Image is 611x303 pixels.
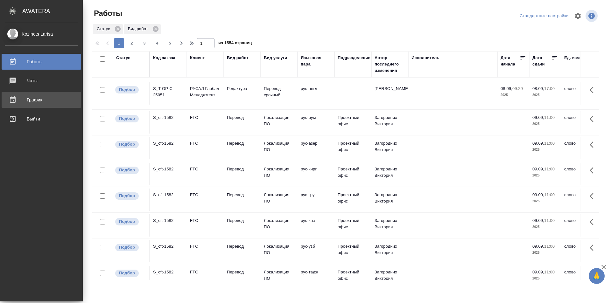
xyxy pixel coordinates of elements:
[532,92,558,98] p: 2025
[518,11,570,21] div: split button
[127,38,137,48] button: 2
[561,111,598,134] td: слово
[532,115,544,120] p: 09.09,
[264,86,294,98] p: Перевод срочный
[165,38,175,48] button: 5
[532,275,558,282] p: 2025
[227,114,257,121] p: Перевод
[338,55,370,61] div: Подразделение
[190,55,205,61] div: Клиент
[501,86,512,91] p: 08.09,
[227,269,257,275] p: Перевод
[334,214,371,237] td: Проектный офис
[586,137,601,152] button: Здесь прячутся важные кнопки
[561,82,598,105] td: слово
[298,163,334,185] td: рус-кирг
[532,244,544,249] p: 09.09,
[298,240,334,262] td: рус-узб
[532,218,544,223] p: 09.09,
[139,38,150,48] button: 3
[139,40,150,46] span: 3
[115,166,146,175] div: Можно подбирать исполнителей
[586,240,601,255] button: Здесь прячутся важные кнопки
[115,140,146,149] div: Можно подбирать исполнителей
[371,111,408,134] td: Загородних Виктория
[190,86,221,98] p: РУСАЛ Глобал Менеджмент
[586,214,601,230] button: Здесь прячутся важные кнопки
[570,8,586,24] span: Настроить таблицу
[264,217,294,230] p: Локализация ПО
[153,114,184,121] div: S_cft-1582
[532,224,558,230] p: 2025
[334,240,371,262] td: Проектный офис
[264,269,294,282] p: Локализация ПО
[22,5,83,17] div: AWATERA
[532,250,558,256] p: 2025
[190,192,221,198] p: FTC
[93,24,123,34] div: Статус
[190,217,221,224] p: FTC
[544,244,555,249] p: 11:00
[119,193,135,199] p: Подбор
[298,82,334,105] td: рус-англ
[97,26,112,32] p: Статус
[264,114,294,127] p: Локализация ПО
[124,24,161,34] div: Вид работ
[227,192,257,198] p: Перевод
[532,198,558,204] p: 2025
[5,76,78,86] div: Чаты
[564,55,580,61] div: Ед. изм
[119,86,135,93] p: Подбор
[544,115,555,120] p: 11:00
[561,266,598,288] td: слово
[190,140,221,147] p: FTC
[532,147,558,153] p: 2025
[298,189,334,211] td: рус-груз
[298,214,334,237] td: рус-каз
[5,57,78,66] div: Работы
[411,55,439,61] div: Исполнитель
[532,270,544,274] p: 09.09,
[532,167,544,171] p: 09.09,
[119,218,135,225] p: Подбор
[152,40,162,46] span: 4
[334,137,371,159] td: Проектный офис
[586,266,601,281] button: Здесь прячутся важные кнопки
[92,8,122,18] span: Работы
[371,189,408,211] td: Загородних Виктория
[218,39,252,48] span: из 1554 страниц
[544,167,555,171] p: 11:00
[127,40,137,46] span: 2
[2,92,81,108] a: График
[153,217,184,224] div: S_cft-1582
[5,31,78,38] div: Kozinets Larisa
[2,111,81,127] a: Выйти
[561,189,598,211] td: слово
[371,266,408,288] td: Загородних Виктория
[561,137,598,159] td: слово
[544,270,555,274] p: 11:00
[586,163,601,178] button: Здесь прячутся важные кнопки
[586,10,599,22] span: Посмотреть информацию
[561,163,598,185] td: слово
[165,40,175,46] span: 5
[301,55,331,67] div: Языковая пара
[512,86,523,91] p: 09:29
[264,140,294,153] p: Локализация ПО
[586,189,601,204] button: Здесь прячутся важные кнопки
[153,243,184,250] div: S_cft-1582
[116,55,130,61] div: Статус
[2,54,81,70] a: Работы
[371,137,408,159] td: Загородних Виктория
[264,166,294,179] p: Локализация ПО
[227,86,257,92] p: Редактура
[115,243,146,252] div: Можно подбирать исполнителей
[152,38,162,48] button: 4
[115,192,146,200] div: Можно подбирать исполнителей
[532,141,544,146] p: 09.09,
[532,55,551,67] div: Дата сдачи
[115,86,146,94] div: Можно подбирать исполнителей
[298,266,334,288] td: рус-тадж
[334,266,371,288] td: Проектный офис
[115,217,146,226] div: Можно подбирать исполнителей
